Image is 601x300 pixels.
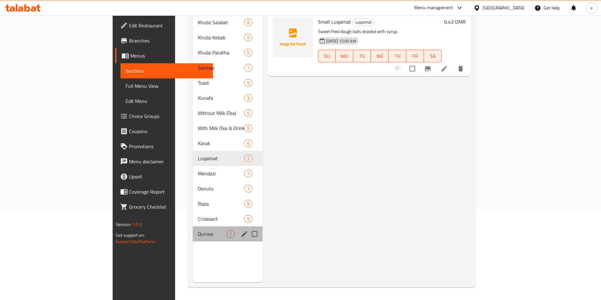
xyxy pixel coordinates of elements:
[198,200,244,207] span: Rqaq
[244,19,252,26] div: items
[115,184,213,199] a: Coverage Report
[324,38,359,44] span: [DATE] 12:00 AM
[115,199,213,214] a: Grocery Checklist
[391,52,404,61] span: TH
[198,230,227,238] div: Quroos
[126,67,208,75] span: Sections
[198,34,244,41] div: Khubz Kebab
[244,155,252,162] div: items
[193,15,262,30] div: Khubz Salalah6
[132,220,142,229] span: 1.0.0
[244,215,252,223] div: items
[338,52,351,61] span: MO
[115,154,213,169] a: Menu disclaimer
[121,78,213,93] a: Full Menu View
[406,62,419,75] span: Select to update
[245,186,252,192] span: 1
[193,181,262,196] div: Donuts1
[245,156,252,161] span: 1
[318,28,442,36] p: Sweet fried dough balls drizzled with syrup.
[244,200,252,207] div: items
[244,49,252,56] div: items
[420,61,435,76] button: Branch-specific-item
[414,4,453,12] div: Menu-management
[352,19,375,26] div: Luqaimat
[115,169,213,184] a: Upsell
[121,93,213,109] a: Edit Menu
[245,80,252,86] span: 5
[444,17,466,26] h6: 0.43 OMR
[115,109,213,124] a: Choice Groups
[193,75,262,90] div: Toast5
[193,12,262,244] nav: Menu sections
[244,34,252,41] div: items
[193,166,262,181] div: Mendazi1
[129,203,208,211] span: Grocery Checklist
[198,49,244,56] span: Khubz Paratha
[245,171,252,177] span: 1
[115,139,213,154] a: Promotions
[193,105,262,121] div: Without Milk (Tea)5
[244,64,252,71] div: items
[129,112,208,120] span: Choice Groups
[406,50,424,62] button: FR
[130,52,208,59] span: Menus
[409,52,421,61] span: FR
[483,4,524,11] div: [GEOGRAPHIC_DATA]
[353,50,371,62] button: TU
[245,95,252,101] span: 3
[115,48,213,63] a: Menus
[389,50,406,62] button: TH
[129,173,208,180] span: Upsell
[193,45,262,60] div: Khubz Paratha5
[198,79,244,87] span: Toast
[424,50,442,62] button: SA
[193,151,262,166] div: Luqaimat1
[273,17,313,58] img: Small Luqaimat
[193,211,262,226] div: Croissant5
[126,82,208,90] span: Full Menu View
[198,64,244,71] span: Samosa
[371,50,389,62] button: WE
[193,30,262,45] div: Khubz Kebab5
[193,121,262,136] div: With Milk (Tea & Drinks)5
[116,220,131,229] span: Version:
[244,139,252,147] div: items
[115,33,213,48] a: Branches
[245,65,252,71] span: 1
[244,109,252,117] div: items
[245,110,252,116] span: 5
[129,127,208,135] span: Coupons
[115,18,213,33] a: Edit Restaurant
[453,61,468,76] button: delete
[356,52,368,61] span: TU
[198,185,244,192] div: Donuts
[336,50,353,62] button: MO
[244,94,252,102] div: items
[244,170,252,177] div: items
[245,35,252,41] span: 5
[116,237,156,246] a: Support.OpsPlatform
[121,63,213,78] a: Sections
[245,140,252,146] span: 6
[198,109,244,117] span: Without Milk (Tea)
[193,60,262,75] div: Samosa1
[198,139,244,147] span: Karak
[198,19,244,26] span: Khubz Salalah
[227,230,234,238] div: items
[198,155,244,162] span: Luqaimat
[129,158,208,165] span: Menu disclaimer
[245,201,252,207] span: 5
[318,17,351,26] span: Small Luqaimat
[244,185,252,192] div: items
[244,124,252,132] div: items
[198,94,244,102] span: Kunafa
[198,215,244,223] div: Croissant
